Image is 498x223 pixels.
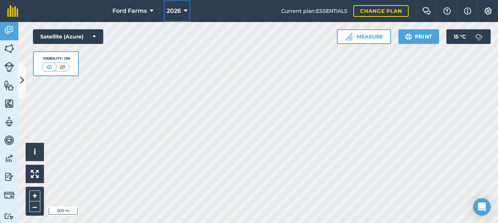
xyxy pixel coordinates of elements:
[42,56,70,62] div: Visibility: On
[33,29,103,44] button: Satellite (Azure)
[4,80,14,91] img: svg+xml;base64,PHN2ZyB4bWxucz0iaHR0cDovL3d3dy53My5vcmcvMjAwMC9zdmciIHdpZHRoPSI1NiIgaGVpZ2h0PSI2MC...
[422,7,431,15] img: Two speech bubbles overlapping with the left bubble in the forefront
[446,29,491,44] button: 15 °C
[45,63,54,71] img: svg+xml;base64,PHN2ZyB4bWxucz0iaHR0cDovL3d3dy53My5vcmcvMjAwMC9zdmciIHdpZHRoPSI1MCIgaGVpZ2h0PSI0MC...
[345,33,352,40] img: Ruler icon
[26,143,44,161] button: i
[4,153,14,164] img: svg+xml;base64,PD94bWwgdmVyc2lvbj0iMS4wIiBlbmNvZGluZz0idXRmLTgiPz4KPCEtLSBHZW5lcmF0b3I6IEFkb2JlIE...
[31,170,39,178] img: Four arrows, one pointing top left, one top right, one bottom right and the last bottom left
[4,135,14,146] img: svg+xml;base64,PD94bWwgdmVyc2lvbj0iMS4wIiBlbmNvZGluZz0idXRmLTgiPz4KPCEtLSBHZW5lcmF0b3I6IEFkb2JlIE...
[353,5,409,17] a: Change plan
[112,7,147,15] span: Ford Farms
[29,201,40,212] button: –
[473,198,491,216] div: Open Intercom Messenger
[7,5,18,17] img: fieldmargin Logo
[4,43,14,54] img: svg+xml;base64,PHN2ZyB4bWxucz0iaHR0cDovL3d3dy53My5vcmcvMjAwMC9zdmciIHdpZHRoPSI1NiIgaGVpZ2h0PSI2MC...
[4,190,14,200] img: svg+xml;base64,PD94bWwgdmVyc2lvbj0iMS4wIiBlbmNvZGluZz0idXRmLTgiPz4KPCEtLSBHZW5lcmF0b3I6IEFkb2JlIE...
[484,7,493,15] img: A cog icon
[4,25,14,36] img: svg+xml;base64,PD94bWwgdmVyc2lvbj0iMS4wIiBlbmNvZGluZz0idXRmLTgiPz4KPCEtLSBHZW5lcmF0b3I6IEFkb2JlIE...
[398,29,439,44] button: Print
[443,7,451,15] img: A question mark icon
[29,190,40,201] button: +
[281,7,348,15] span: Current plan : ESSENTIALS
[58,63,67,71] img: svg+xml;base64,PHN2ZyB4bWxucz0iaHR0cDovL3d3dy53My5vcmcvMjAwMC9zdmciIHdpZHRoPSI1MCIgaGVpZ2h0PSI0MC...
[34,147,36,156] span: i
[167,7,181,15] span: 2026
[337,29,391,44] button: Measure
[454,29,466,44] span: 15 ° C
[405,32,412,41] img: svg+xml;base64,PHN2ZyB4bWxucz0iaHR0cDovL3d3dy53My5vcmcvMjAwMC9zdmciIHdpZHRoPSIxOSIgaGVpZ2h0PSIyNC...
[472,29,486,44] img: svg+xml;base64,PD94bWwgdmVyc2lvbj0iMS4wIiBlbmNvZGluZz0idXRmLTgiPz4KPCEtLSBHZW5lcmF0b3I6IEFkb2JlIE...
[4,98,14,109] img: svg+xml;base64,PHN2ZyB4bWxucz0iaHR0cDovL3d3dy53My5vcmcvMjAwMC9zdmciIHdpZHRoPSI1NiIgaGVpZ2h0PSI2MC...
[4,171,14,182] img: svg+xml;base64,PD94bWwgdmVyc2lvbj0iMS4wIiBlbmNvZGluZz0idXRmLTgiPz4KPCEtLSBHZW5lcmF0b3I6IEFkb2JlIE...
[4,62,14,72] img: svg+xml;base64,PD94bWwgdmVyc2lvbj0iMS4wIiBlbmNvZGluZz0idXRmLTgiPz4KPCEtLSBHZW5lcmF0b3I6IEFkb2JlIE...
[4,213,14,220] img: svg+xml;base64,PD94bWwgdmVyc2lvbj0iMS4wIiBlbmNvZGluZz0idXRmLTgiPz4KPCEtLSBHZW5lcmF0b3I6IEFkb2JlIE...
[464,7,471,15] img: svg+xml;base64,PHN2ZyB4bWxucz0iaHR0cDovL3d3dy53My5vcmcvMjAwMC9zdmciIHdpZHRoPSIxNyIgaGVpZ2h0PSIxNy...
[4,116,14,127] img: svg+xml;base64,PD94bWwgdmVyc2lvbj0iMS4wIiBlbmNvZGluZz0idXRmLTgiPz4KPCEtLSBHZW5lcmF0b3I6IEFkb2JlIE...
